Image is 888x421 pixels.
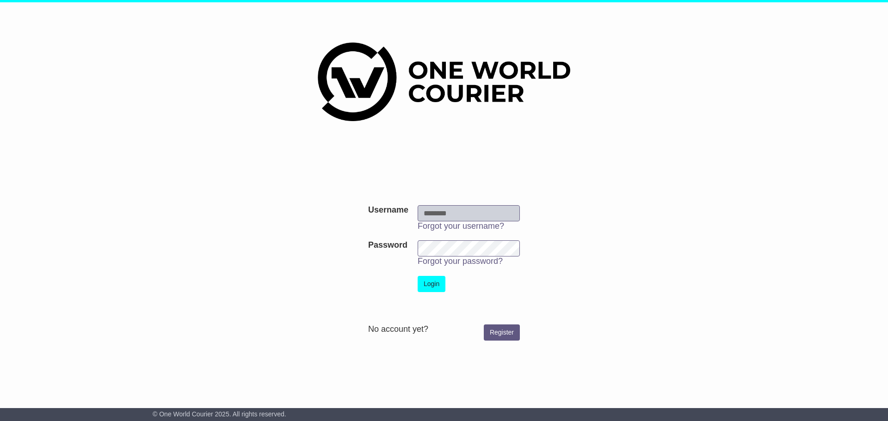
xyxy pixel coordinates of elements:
[368,205,408,215] label: Username
[368,324,520,335] div: No account yet?
[153,410,286,418] span: © One World Courier 2025. All rights reserved.
[368,240,407,250] label: Password
[418,221,504,231] a: Forgot your username?
[418,256,503,266] a: Forgot your password?
[418,276,445,292] button: Login
[484,324,520,341] a: Register
[318,43,570,121] img: One World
